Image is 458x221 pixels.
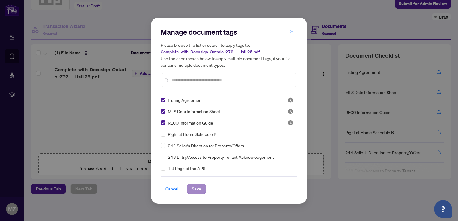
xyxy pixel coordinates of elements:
[168,119,213,126] span: RECO Information Guide
[168,97,203,103] span: Listing Agreement
[434,200,452,218] button: Open asap
[287,97,293,103] img: status
[161,27,297,37] h2: Manage document tags
[161,49,260,55] span: Complete_with_Docusign_Ontario_272_-_Listi 25.pdf
[287,108,293,114] img: status
[168,142,244,149] span: 244 Seller’s Direction re: Property/Offers
[161,42,297,68] h5: Please browse the list or search to apply tags to: Use the checkboxes below to apply multiple doc...
[165,184,179,194] span: Cancel
[168,108,220,115] span: MLS Data Information Sheet
[290,29,294,34] span: close
[168,154,274,160] span: 248 Entry/Access to Property Tenant Acknowledgement
[168,131,216,137] span: Right at Home Schedule B
[287,120,293,126] img: status
[287,120,293,126] span: Pending Review
[192,184,201,194] span: Save
[168,165,205,172] span: 1st Page of the APS
[161,184,183,194] button: Cancel
[187,184,206,194] button: Save
[287,97,293,103] span: Pending Review
[287,108,293,114] span: Pending Review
